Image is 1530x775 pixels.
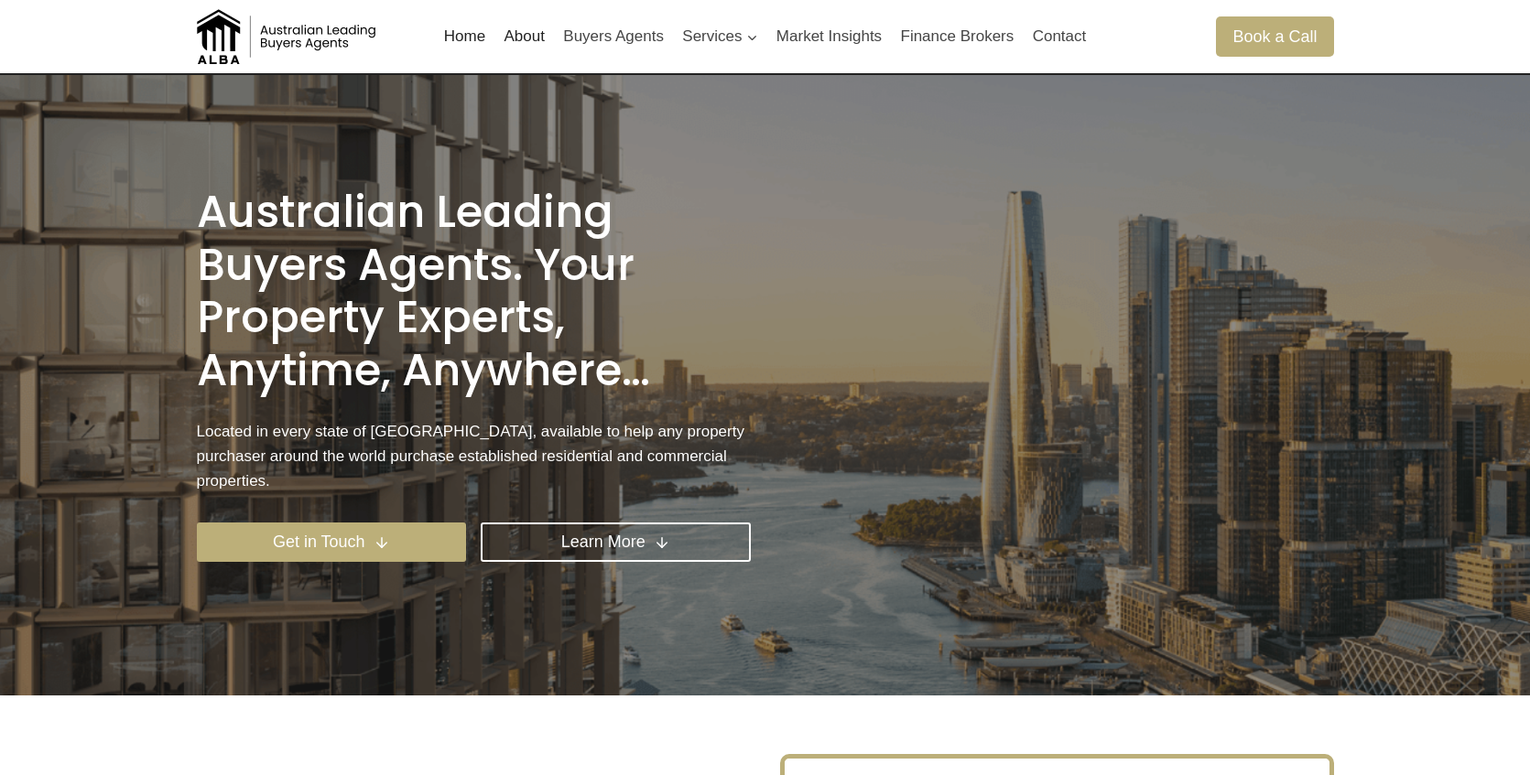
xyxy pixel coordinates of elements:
a: Contact [1023,15,1095,59]
a: Home [435,15,495,59]
p: Located in every state of [GEOGRAPHIC_DATA], available to help any property purchaser around the ... [197,419,751,494]
a: Get in Touch [197,522,467,562]
img: Australian Leading Buyers Agents [197,9,380,64]
span: Services [682,24,757,48]
nav: Primary Navigation [435,15,1096,59]
a: Learn More [481,522,751,562]
span: Get in Touch [273,529,365,555]
a: Market Insights [767,15,892,59]
a: About [494,15,554,59]
h1: Australian Leading Buyers Agents. Your property experts, anytime, anywhere… [197,186,751,396]
span: Learn More [561,529,646,555]
a: Buyers Agents [554,15,673,59]
a: Book a Call [1216,16,1333,56]
a: Finance Brokers [891,15,1023,59]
